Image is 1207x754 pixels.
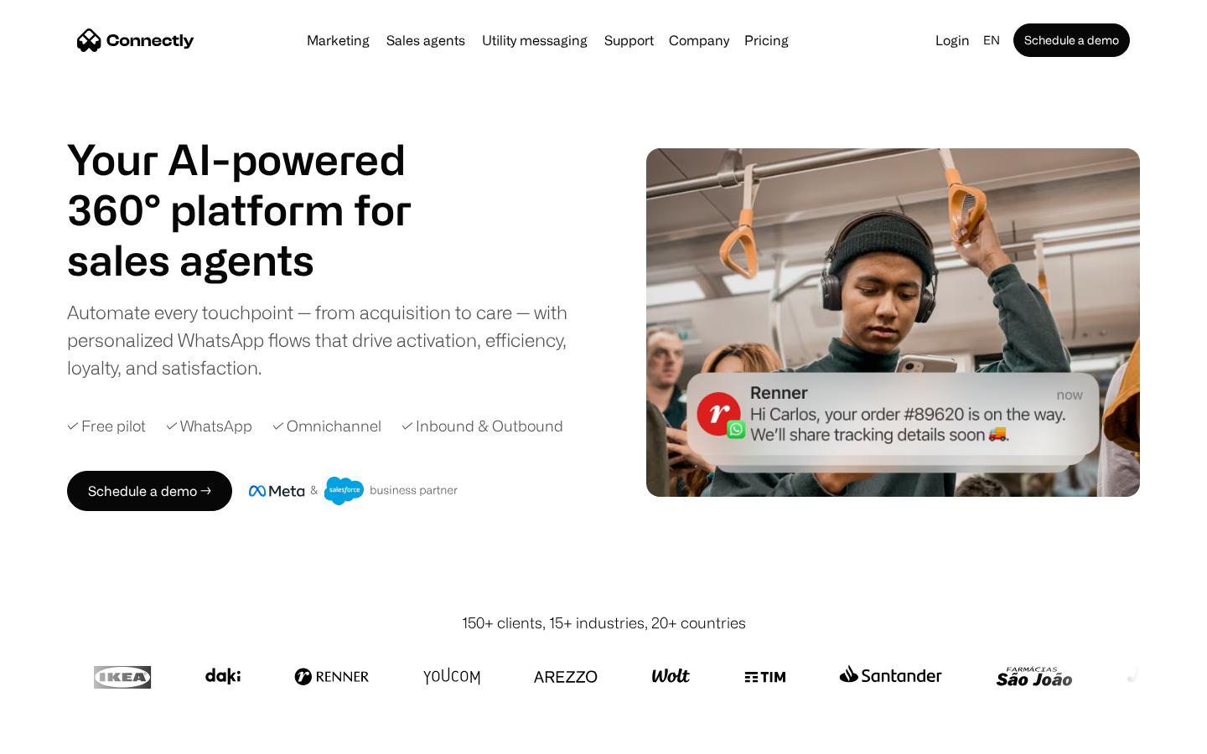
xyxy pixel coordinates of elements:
[738,34,795,47] a: Pricing
[598,34,660,47] a: Support
[462,612,746,634] div: 150+ clients, 15+ industries, 20+ countries
[929,28,976,52] a: Login
[272,415,381,437] div: ✓ Omnichannel
[475,34,594,47] a: Utility messaging
[67,471,232,511] a: Schedule a demo →
[300,34,376,47] a: Marketing
[1013,23,1130,57] a: Schedule a demo
[401,415,563,437] div: ✓ Inbound & Outbound
[380,34,472,47] a: Sales agents
[67,134,453,235] h1: Your AI-powered 360° platform for
[983,28,1000,52] div: en
[67,298,595,381] div: Automate every touchpoint — from acquisition to care — with personalized WhatsApp flows that driv...
[669,28,729,52] div: Company
[67,235,453,285] h1: sales agents
[34,725,101,748] ul: Language list
[249,477,458,505] img: Meta and Salesforce business partner badge.
[166,415,252,437] div: ✓ WhatsApp
[17,723,101,748] aside: Language selected: English
[67,415,146,437] div: ✓ Free pilot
